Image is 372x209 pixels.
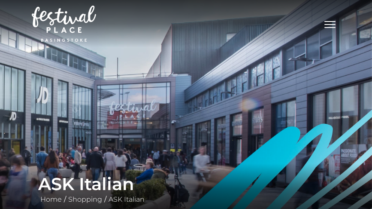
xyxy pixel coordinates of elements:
[38,195,64,203] a: Home
[32,6,96,42] img: Festival Place Logo
[32,174,341,205] div: / /
[106,195,147,203] a: ASK Italian
[38,174,334,194] h1: ASK Italian
[319,17,341,30] button: Toggle navigation
[66,195,104,203] a: Shopping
